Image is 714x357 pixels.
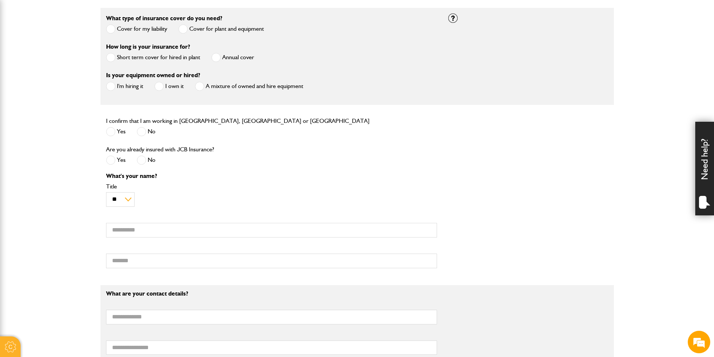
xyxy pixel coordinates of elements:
[154,82,184,91] label: I own it
[10,114,137,130] input: Enter your phone number
[106,24,167,34] label: Cover for my liability
[137,155,156,165] label: No
[10,136,137,224] textarea: Type your message and hit 'Enter'
[106,173,437,179] p: What's your name?
[106,155,126,165] label: Yes
[137,127,156,136] label: No
[106,15,222,21] label: What type of insurance cover do you need?
[10,91,137,108] input: Enter your email address
[106,146,214,152] label: Are you already insured with JCB Insurance?
[211,53,254,62] label: Annual cover
[10,69,137,86] input: Enter your last name
[123,4,141,22] div: Minimize live chat window
[106,53,200,62] label: Short term cover for hired in plant
[195,82,303,91] label: A mixture of owned and hire equipment
[178,24,264,34] label: Cover for plant and equipment
[106,82,143,91] label: I'm hiring it
[102,231,136,241] em: Start Chat
[106,184,437,190] label: Title
[106,72,200,78] label: Is your equipment owned or hired?
[695,122,714,215] div: Need help?
[106,127,126,136] label: Yes
[39,42,126,52] div: Chat with us now
[13,42,31,52] img: d_20077148190_company_1631870298795_20077148190
[106,291,437,297] p: What are your contact details?
[106,44,190,50] label: How long is your insurance for?
[106,118,370,124] label: I confirm that I am working in [GEOGRAPHIC_DATA], [GEOGRAPHIC_DATA] or [GEOGRAPHIC_DATA]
